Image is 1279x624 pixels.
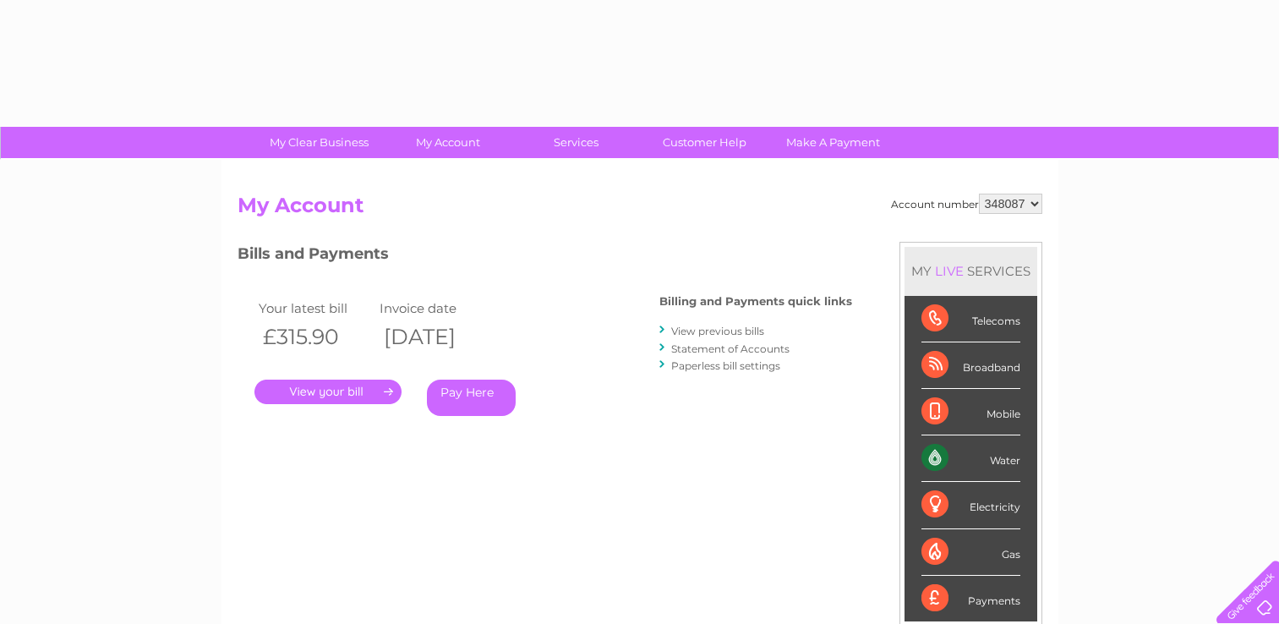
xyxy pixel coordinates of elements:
[921,529,1020,576] div: Gas
[254,297,376,320] td: Your latest bill
[254,320,376,354] th: £315.90
[905,247,1037,295] div: MY SERVICES
[375,297,497,320] td: Invoice date
[763,127,903,158] a: Make A Payment
[659,295,852,308] h4: Billing and Payments quick links
[921,389,1020,435] div: Mobile
[921,342,1020,389] div: Broadband
[249,127,389,158] a: My Clear Business
[238,194,1042,226] h2: My Account
[238,242,852,271] h3: Bills and Payments
[921,435,1020,482] div: Water
[921,296,1020,342] div: Telecoms
[921,576,1020,621] div: Payments
[671,342,790,355] a: Statement of Accounts
[635,127,774,158] a: Customer Help
[375,320,497,354] th: [DATE]
[671,359,780,372] a: Paperless bill settings
[891,194,1042,214] div: Account number
[671,325,764,337] a: View previous bills
[378,127,517,158] a: My Account
[506,127,646,158] a: Services
[254,380,402,404] a: .
[932,263,967,279] div: LIVE
[427,380,516,416] a: Pay Here
[921,482,1020,528] div: Electricity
